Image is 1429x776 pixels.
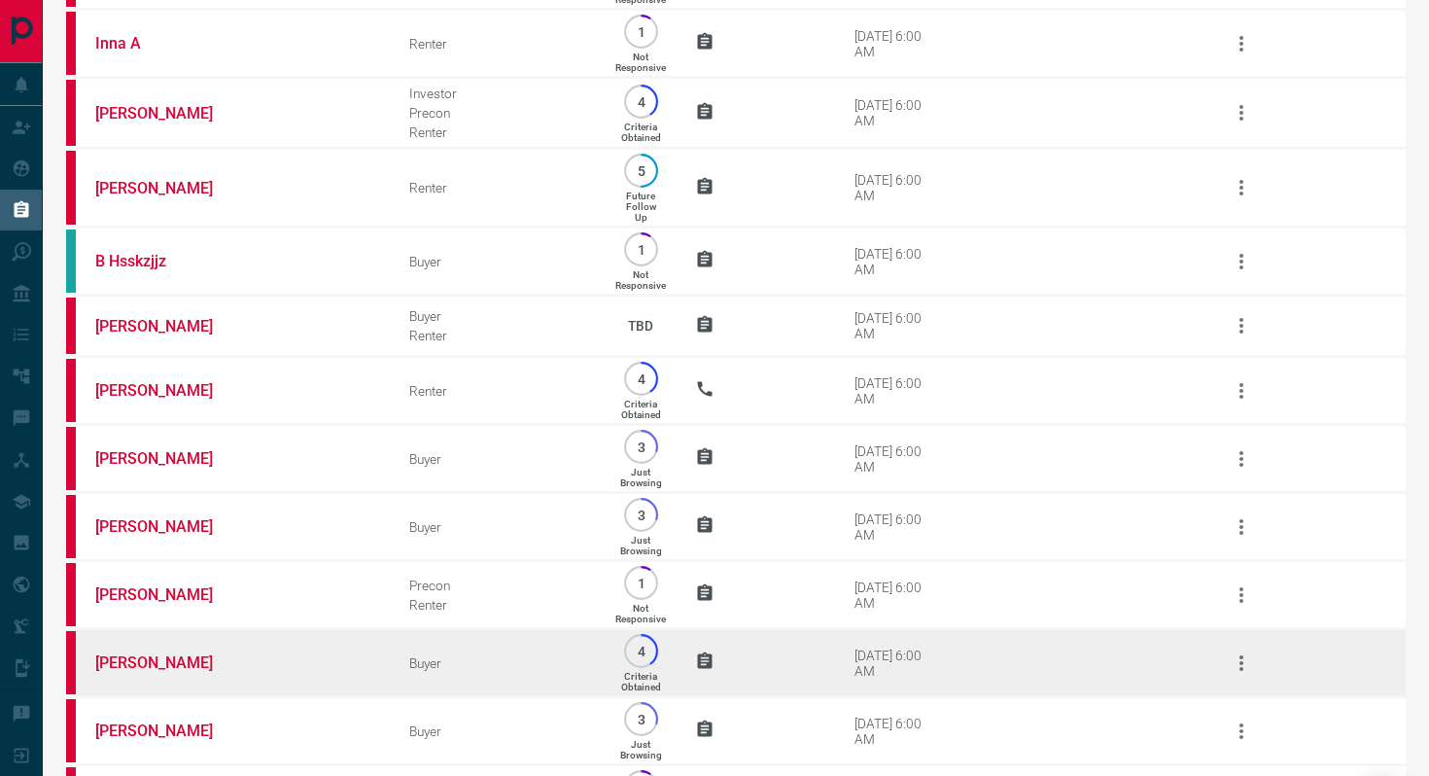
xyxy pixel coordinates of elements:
p: 3 [634,440,648,454]
div: Buyer [409,308,586,324]
div: Buyer [409,655,586,671]
p: 1 [634,24,648,39]
div: property.ca [66,631,76,694]
div: Buyer [409,519,586,535]
a: [PERSON_NAME] [95,179,241,197]
a: [PERSON_NAME] [95,449,241,468]
a: [PERSON_NAME] [95,585,241,604]
div: property.ca [66,298,76,354]
a: [PERSON_NAME] [95,722,241,740]
p: TBD [615,300,666,352]
div: Renter [409,36,586,52]
p: 4 [634,644,648,658]
div: Buyer [409,451,586,467]
div: Renter [409,597,586,613]
div: [DATE] 6:00 AM [854,443,937,475]
div: [DATE] 6:00 AM [854,172,937,203]
a: Inna A [95,34,241,53]
div: Renter [409,383,586,399]
p: Future Follow Up [626,191,656,223]
p: Just Browsing [620,739,662,760]
p: Criteria Obtained [621,122,661,143]
a: [PERSON_NAME] [95,517,241,536]
div: Buyer [409,254,586,269]
div: property.ca [66,495,76,558]
div: Renter [409,328,586,343]
p: Not Responsive [615,269,666,291]
div: [DATE] 6:00 AM [854,246,937,277]
div: [DATE] 6:00 AM [854,580,937,611]
div: Investor [409,86,586,101]
div: property.ca [66,563,76,626]
p: Just Browsing [620,467,662,488]
div: property.ca [66,427,76,490]
div: condos.ca [66,229,76,293]
div: Renter [409,180,586,195]
div: property.ca [66,80,76,146]
div: [DATE] 6:00 AM [854,97,937,128]
div: [DATE] 6:00 AM [854,716,937,747]
div: property.ca [66,359,76,422]
a: [PERSON_NAME] [95,653,241,672]
div: Renter [409,124,586,140]
div: [DATE] 6:00 AM [854,375,937,406]
a: [PERSON_NAME] [95,317,241,335]
div: property.ca [66,151,76,225]
p: 1 [634,576,648,590]
p: Criteria Obtained [621,399,661,420]
div: [DATE] 6:00 AM [854,28,937,59]
div: Precon [409,105,586,121]
p: 5 [634,163,648,178]
a: [PERSON_NAME] [95,104,241,123]
div: property.ca [66,699,76,762]
div: [DATE] 6:00 AM [854,511,937,543]
p: Just Browsing [620,535,662,556]
p: Not Responsive [615,603,666,624]
p: 3 [634,508,648,522]
a: [PERSON_NAME] [95,381,241,400]
a: B Hsskzjjz [95,252,241,270]
p: 1 [634,242,648,257]
div: [DATE] 6:00 AM [854,310,937,341]
p: Criteria Obtained [621,671,661,692]
p: Not Responsive [615,52,666,73]
p: 3 [634,712,648,726]
div: [DATE] 6:00 AM [854,648,937,679]
p: 4 [634,371,648,386]
p: 4 [634,94,648,109]
div: Precon [409,578,586,593]
div: property.ca [66,12,76,75]
div: Buyer [409,723,586,739]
